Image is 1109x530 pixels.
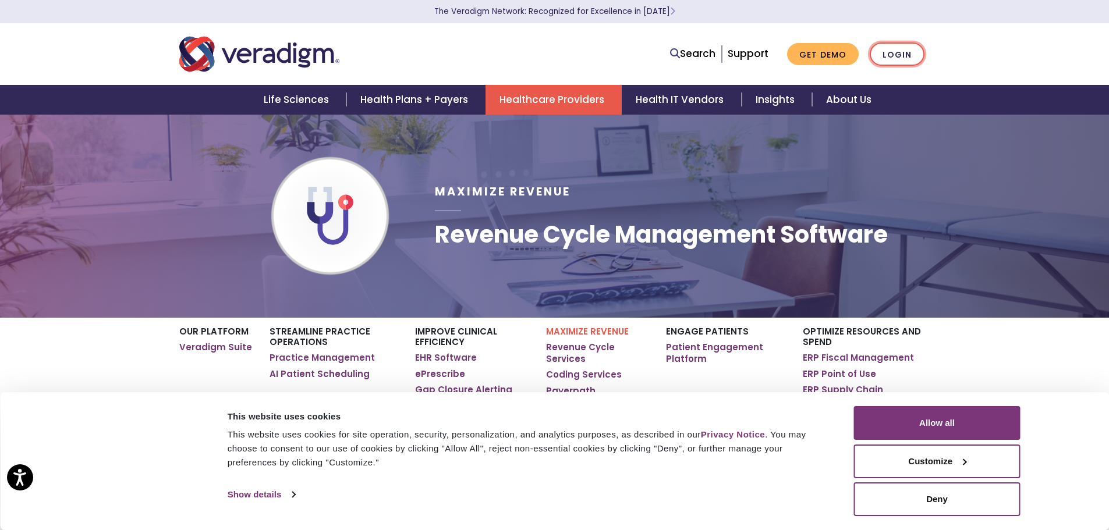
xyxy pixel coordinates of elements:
a: ERP Supply Chain [803,384,883,396]
img: Veradigm logo [179,35,339,73]
a: Get Demo [787,43,859,66]
a: EHR Software [415,352,477,364]
a: Privacy Notice [701,429,765,439]
a: Login [870,42,924,66]
a: The Veradigm Network: Recognized for Excellence in [DATE]Learn More [434,6,675,17]
h1: Revenue Cycle Management Software [435,220,888,248]
a: Coding Services [546,369,622,380]
a: Show details [228,486,295,503]
a: Payerpath Clearinghouse [546,385,648,408]
button: Customize [854,444,1021,478]
a: Search [670,46,715,62]
a: Veradigm Suite [179,342,252,353]
a: Insights [742,85,812,115]
a: ERP Fiscal Management [803,352,914,364]
a: Life Sciences [250,85,346,115]
a: Patient Engagement Platform [666,342,785,364]
a: Health IT Vendors [622,85,741,115]
iframe: Drift Chat Widget [885,446,1095,516]
span: Learn More [670,6,675,17]
button: Deny [854,482,1021,516]
div: This website uses cookies for site operation, security, personalization, and analytics purposes, ... [228,428,828,469]
a: Support [728,47,768,61]
a: AI Patient Scheduling [270,368,370,380]
a: About Us [812,85,885,115]
a: Gap Closure Alerting [415,384,512,396]
button: Allow all [854,406,1021,440]
div: This website uses cookies [228,410,828,424]
span: Maximize Revenue [435,184,571,200]
a: Revenue Cycle Services [546,342,648,364]
a: Healthcare Providers [486,85,622,115]
a: ERP Point of Use [803,368,876,380]
a: ePrescribe [415,368,465,380]
a: Practice Management [270,352,375,364]
a: Health Plans + Payers [346,85,486,115]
